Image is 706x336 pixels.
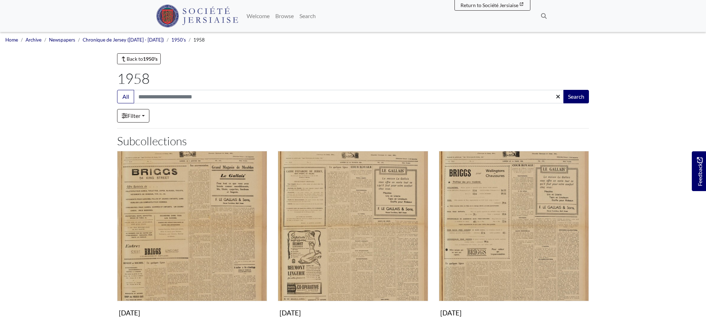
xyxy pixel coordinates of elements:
[112,151,272,331] div: Subcollection
[272,9,297,23] a: Browse
[439,151,589,301] img: March 1958
[117,151,267,320] a: January 1958 [DATE]
[117,70,589,87] h1: 1958
[143,56,158,62] strong: 1950's
[278,151,428,301] img: February 1958
[117,134,589,148] h2: Subcollections
[117,151,267,301] img: January 1958
[695,157,704,186] span: Feedback
[460,2,518,8] span: Return to Société Jersiaise
[272,151,433,331] div: Subcollection
[117,53,161,64] a: Back to1950's
[117,109,149,123] a: Filter
[278,151,428,320] a: February 1958 [DATE]
[5,37,18,43] a: Home
[193,37,205,43] span: 1958
[134,90,564,103] input: Search this collection...
[439,151,589,320] a: March 1958 [DATE]
[156,3,238,29] a: Société Jersiaise logo
[297,9,319,23] a: Search
[156,5,238,27] img: Société Jersiaise
[117,90,134,103] button: All
[26,37,42,43] a: Archive
[83,37,164,43] a: Chronique de Jersey ([DATE] - [DATE])
[244,9,272,23] a: Welcome
[692,151,706,191] a: Would you like to provide feedback?
[434,151,594,331] div: Subcollection
[563,90,589,103] button: Search
[171,37,186,43] a: 1950's
[49,37,75,43] a: Newspapers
